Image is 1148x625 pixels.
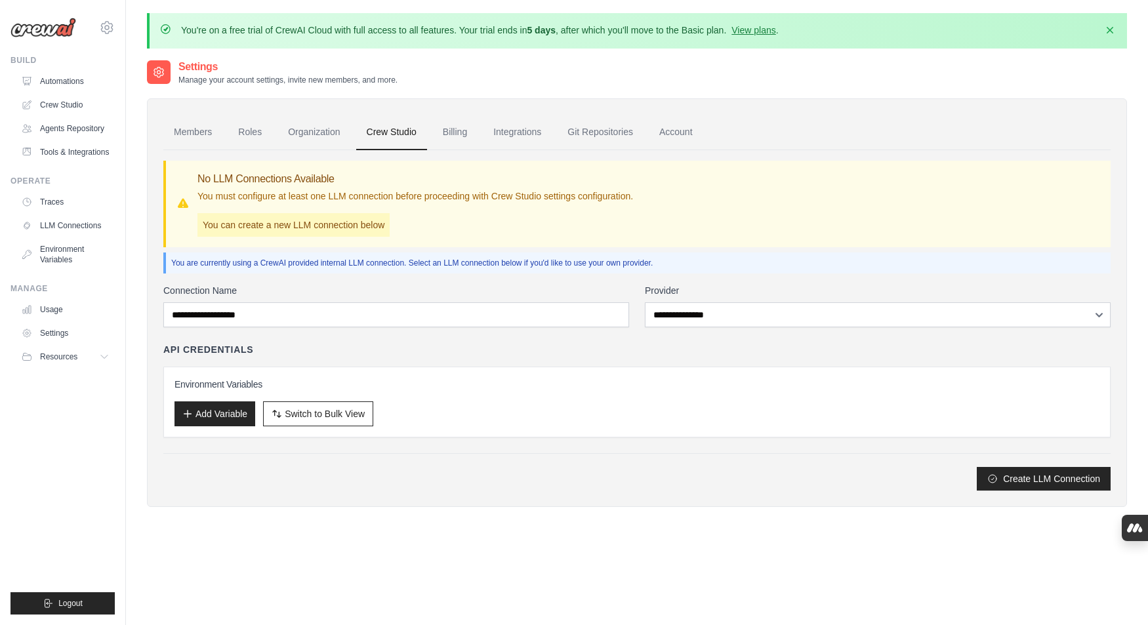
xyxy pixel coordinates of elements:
[16,239,115,270] a: Environment Variables
[356,115,427,150] a: Crew Studio
[174,401,255,426] button: Add Variable
[10,176,115,186] div: Operate
[10,592,115,615] button: Logout
[527,25,556,35] strong: 5 days
[16,299,115,320] a: Usage
[197,213,390,237] p: You can create a new LLM connection below
[731,25,775,35] a: View plans
[178,59,398,75] h2: Settings
[285,407,365,420] span: Switch to Bulk View
[432,115,478,150] a: Billing
[10,55,115,66] div: Build
[649,115,703,150] a: Account
[163,284,629,297] label: Connection Name
[16,71,115,92] a: Automations
[16,118,115,139] a: Agents Repository
[171,258,1105,268] p: You are currently using a CrewAI provided internal LLM connection. Select an LLM connection below...
[181,24,779,37] p: You're on a free trial of CrewAI Cloud with full access to all features. Your trial ends in , aft...
[645,284,1111,297] label: Provider
[16,346,115,367] button: Resources
[557,115,644,150] a: Git Repositories
[178,75,398,85] p: Manage your account settings, invite new members, and more.
[16,94,115,115] a: Crew Studio
[263,401,373,426] button: Switch to Bulk View
[16,215,115,236] a: LLM Connections
[10,283,115,294] div: Manage
[277,115,350,150] a: Organization
[197,190,633,203] p: You must configure at least one LLM connection before proceeding with Crew Studio settings config...
[40,352,77,362] span: Resources
[228,115,272,150] a: Roles
[977,467,1111,491] button: Create LLM Connection
[58,598,83,609] span: Logout
[163,343,253,356] h4: API Credentials
[16,142,115,163] a: Tools & Integrations
[197,171,633,187] h3: No LLM Connections Available
[16,323,115,344] a: Settings
[163,115,222,150] a: Members
[16,192,115,212] a: Traces
[10,18,76,37] img: Logo
[483,115,552,150] a: Integrations
[174,378,1099,391] h3: Environment Variables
